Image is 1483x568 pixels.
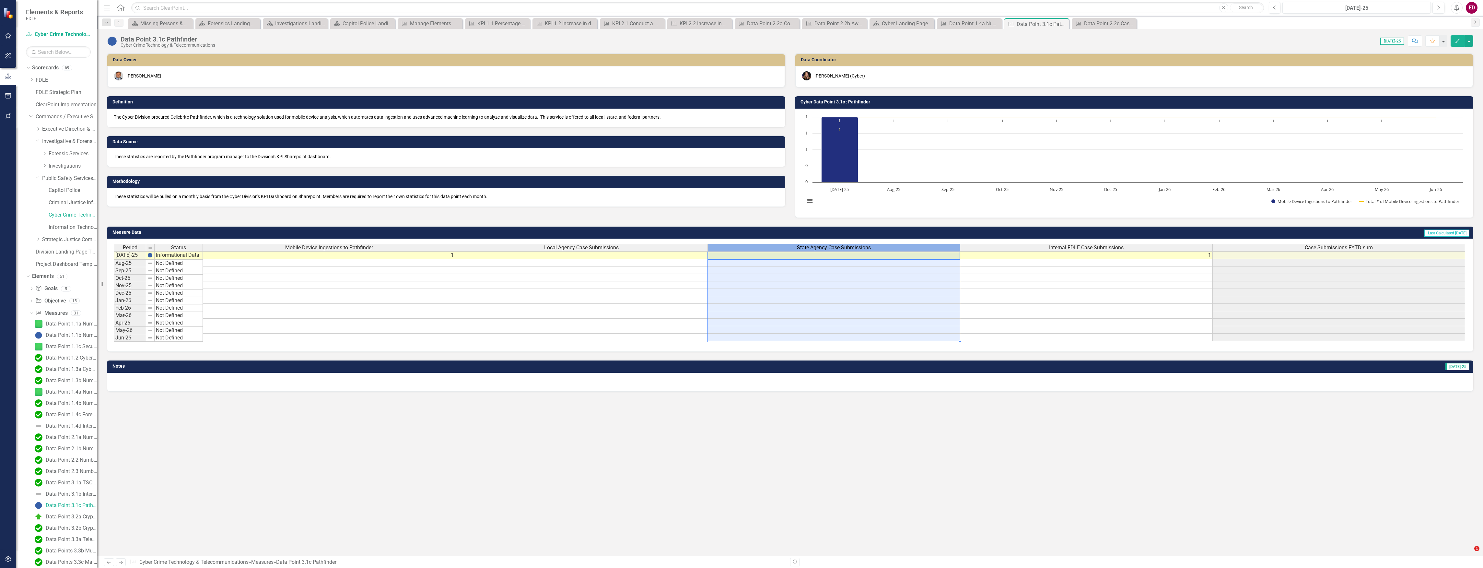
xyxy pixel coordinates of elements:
td: Dec-25 [114,290,146,297]
img: Complete [35,433,42,441]
div: Data Point 1.1b Number of website visits on the Secure [US_STATE] website [46,332,97,338]
a: FDLE [36,77,97,84]
img: Proceeding as Planned [35,320,42,328]
a: Data Point 1.2 Cybersecurity Presentations [33,353,97,363]
h3: Measure Data [112,230,636,235]
text: 1 [839,118,841,123]
img: Complete [35,445,42,453]
div: Data Point 2.1b Number of intelligence products created and/or disseminated to partner agencies [46,446,97,452]
span: Elements & Reports [26,8,83,16]
a: KPI 1.1 Percentage of critical incidents/priority calls responded to within five minutes or less. [467,19,528,28]
text: Mobile Device Ingestions to Pathfinder [1278,198,1352,204]
td: May-26 [114,327,146,334]
div: Cyber Landing Page [882,19,933,28]
img: Not Defined [35,490,42,498]
a: Data Point 1.1c Secure [US_STATE] Events [33,341,97,352]
div: [DATE]-25 [1285,4,1429,12]
span: Mobile Device Ingestions to Pathfinder [285,245,373,251]
td: Not Defined [155,260,203,267]
text: 1 [1272,118,1274,123]
a: Data Point 1.4a Number of ICAC Conference Attendees [939,19,1000,28]
a: Commands / Executive Support Branch [36,113,97,121]
img: BgCOk07PiH71IgAAAABJRU5ErkJggg== [147,253,153,258]
td: Informational Data [155,251,203,260]
img: Informational Data [107,36,117,46]
a: Cyber Crime Technology & Telecommunications [139,559,249,565]
a: Data Point 2.2c Cases: Special Programs/Assists [1073,19,1135,28]
a: Measures [35,310,67,317]
img: Informational Data [35,502,42,509]
text: 1 [1110,118,1112,123]
div: Data Point 1.2 Cybersecurity Presentations [46,355,97,361]
div: Data Point 2.2b Awareness trainings (Increase in CP community activities series) [814,19,865,28]
span: Status [171,245,186,251]
td: Aug-25 [114,260,146,267]
button: View chart menu, Chart [805,196,814,206]
span: [DATE]-25 [1445,363,1469,370]
text: 1 [805,146,808,152]
div: Data Point 1.4a Number of ICAC Conference Attendees [46,389,97,395]
span: Internal FDLE Case Submissions [1049,245,1124,251]
img: Complete [35,558,42,566]
a: Cyber Crime Technology & Telecommunications [49,211,97,219]
a: Data Point 2.1b Number of intelligence products created and/or disseminated to partner agencies [33,444,97,454]
button: Show Total # of Mobile Device Ingestions to Pathfinder [1359,199,1460,204]
a: Data Point 1.1a Number of citizens trained (Secure [US_STATE]) [33,319,97,329]
img: 8DAGhfEEPCf229AAAAAElFTkSuQmCC [147,328,153,333]
text: May-26 [1375,186,1389,192]
img: 8DAGhfEEPCf229AAAAAElFTkSuQmCC [147,305,153,311]
div: [PERSON_NAME] [126,73,161,79]
p: The Cyber Division procured Cellebrite Pathfinder, which is a technology solution used for mobile... [114,114,778,120]
h3: Cyber Data Point 3.1c : Pathfinder [800,100,1470,104]
div: Data Point 3.1c Pathfinder [121,36,215,43]
img: On Target [35,365,42,373]
a: Data Point 3.1b Intercepts Number of completed high-quality intercept services provided to agency... [33,489,97,499]
span: State Agency Case Submissions [797,245,871,251]
img: 8DAGhfEEPCf229AAAAAElFTkSuQmCC [147,313,153,318]
img: Complete [35,377,42,385]
td: Not Defined [155,334,203,342]
text: 1 [1056,118,1057,123]
div: Data Point 3.1c Pathfinder [276,559,336,565]
div: Data Point 3.1c Pathfinder [1017,20,1068,28]
td: Not Defined [155,304,203,312]
h3: Data Owner [113,57,782,62]
a: Elements [32,273,54,280]
text: Mar-26 [1267,186,1280,192]
text: 1 [839,127,841,132]
div: [PERSON_NAME] (Cyber) [814,73,865,79]
button: Search [1230,3,1262,12]
div: Cyber Crime Technology & Telecommunications [121,43,215,48]
img: Proceeding as Planned [35,343,42,350]
a: Data Point 3.3a Telecommunications - Radio Support Requests [33,534,97,545]
div: Data Point 3.2b Cryptocurrency Tracing Services Provided [46,525,97,531]
img: 8DAGhfEEPCf229AAAAAElFTkSuQmCC [147,320,153,325]
a: Data Point 2.1a Number of technologies researched/analyzed [33,432,97,443]
td: Not Defined [155,282,203,290]
a: Division Landing Page Template [36,248,97,256]
text: Jun-26 [1429,186,1442,192]
input: Search Below... [26,46,91,58]
a: Data Points 3.3c Maintain and Service Communication Devices - Telecoms [33,557,97,567]
a: Manage Elements [399,19,461,28]
a: Data Point 1.3a Cybersecurity Collaboration [33,364,97,374]
img: Complete [35,547,42,555]
button: Show Mobile Device Ingestions to Pathfinder [1271,199,1352,204]
a: ClearPoint Implementation [36,101,97,109]
a: Capitol Police [49,187,97,194]
g: Mobile Device Ingestions to Pathfinder, series 1 of 2. Bar series with 12 bars. [822,117,1436,183]
a: Investigations [49,162,97,170]
div: Investigations Landing Page [275,19,326,28]
div: Data Point 1.4a Number of ICAC Conference Attendees [949,19,1000,28]
span: Last Calculated [DATE] [1424,230,1469,237]
svg: Interactive chart [802,114,1466,211]
div: Data Point 1.4c Forensic/Cyber Investigations Training Classes [46,412,97,418]
a: KPI 1.2 Increase in daily presence through proactive patrol and K-9. [534,19,596,28]
img: 8DAGhfEEPCf229AAAAAElFTkSuQmCC [147,283,153,288]
span: Case Submissions FYTD sum [1305,245,1373,251]
a: Criminal Justice Information Services [49,199,97,207]
text: Aug-25 [887,186,900,192]
text: 1 [805,113,808,119]
h3: Notes [112,364,565,369]
td: [DATE]-25 [114,251,146,260]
